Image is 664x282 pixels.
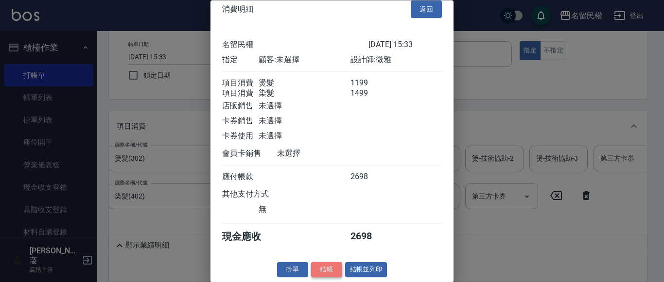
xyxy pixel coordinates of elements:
[259,101,350,112] div: 未選擇
[222,89,259,99] div: 項目消費
[350,231,387,244] div: 2698
[222,231,277,244] div: 現金應收
[350,55,442,66] div: 設計師: 微雅
[222,116,259,127] div: 卡券銷售
[311,263,342,278] button: 結帳
[222,101,259,112] div: 店販銷售
[350,89,387,99] div: 1499
[259,55,350,66] div: 顧客: 未選擇
[350,172,387,182] div: 2698
[277,149,368,159] div: 未選擇
[350,79,387,89] div: 1199
[259,116,350,127] div: 未選擇
[222,79,259,89] div: 項目消費
[259,205,350,215] div: 無
[222,172,259,182] div: 應付帳款
[222,149,277,159] div: 會員卡銷售
[259,132,350,142] div: 未選擇
[368,40,442,50] div: [DATE] 15:33
[222,40,368,50] div: 名留民權
[411,0,442,18] button: 返回
[277,263,308,278] button: 掛單
[259,79,350,89] div: 燙髮
[222,190,296,200] div: 其他支付方式
[259,89,350,99] div: 染髮
[222,4,253,14] span: 消費明細
[222,132,259,142] div: 卡券使用
[222,55,259,66] div: 指定
[345,263,387,278] button: 結帳並列印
